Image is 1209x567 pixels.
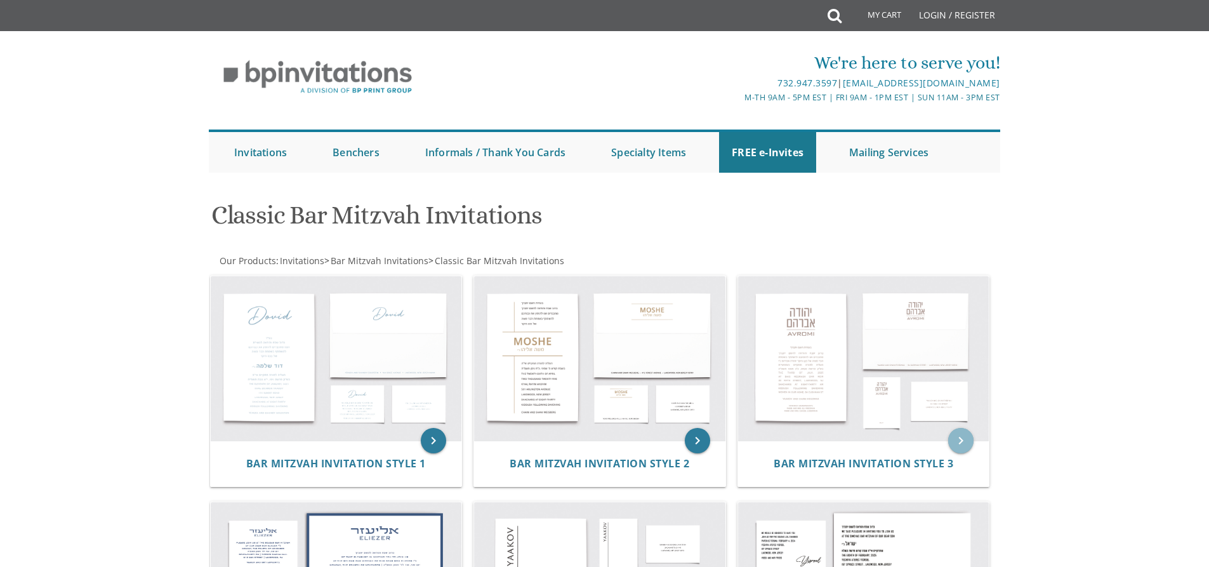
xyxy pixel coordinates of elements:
[598,132,699,173] a: Specialty Items
[474,276,725,441] img: Bar Mitzvah Invitation Style 2
[1156,516,1196,554] iframe: chat widget
[774,457,953,470] span: Bar Mitzvah Invitation Style 3
[836,132,941,173] a: Mailing Services
[221,132,300,173] a: Invitations
[473,91,1000,104] div: M-Th 9am - 5pm EST | Fri 9am - 1pm EST | Sun 11am - 3pm EST
[246,457,426,470] span: Bar Mitzvah Invitation Style 1
[413,132,578,173] a: Informals / Thank You Cards
[324,255,428,267] span: >
[948,428,974,453] a: keyboard_arrow_right
[280,255,324,267] span: Invitations
[777,77,837,89] a: 732.947.3597
[685,428,710,453] a: keyboard_arrow_right
[329,255,428,267] a: Bar Mitzvah Invitations
[435,255,564,267] span: Classic Bar Mitzvah Invitations
[246,458,426,470] a: Bar Mitzvah Invitation Style 1
[320,132,392,173] a: Benchers
[218,255,276,267] a: Our Products
[209,255,605,267] div: :
[279,255,324,267] a: Invitations
[774,458,953,470] a: Bar Mitzvah Invitation Style 3
[719,132,816,173] a: FREE e-Invites
[510,457,689,470] span: Bar Mitzvah Invitation Style 2
[428,255,564,267] span: >
[473,50,1000,76] div: We're here to serve you!
[209,51,426,103] img: BP Invitation Loft
[510,458,689,470] a: Bar Mitzvah Invitation Style 2
[421,428,446,453] a: keyboard_arrow_right
[473,76,1000,91] div: |
[211,201,729,239] h1: Classic Bar Mitzvah Invitations
[433,255,564,267] a: Classic Bar Mitzvah Invitations
[211,276,462,441] img: Bar Mitzvah Invitation Style 1
[331,255,428,267] span: Bar Mitzvah Invitations
[840,1,910,33] a: My Cart
[843,77,1000,89] a: [EMAIL_ADDRESS][DOMAIN_NAME]
[738,276,989,441] img: Bar Mitzvah Invitation Style 3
